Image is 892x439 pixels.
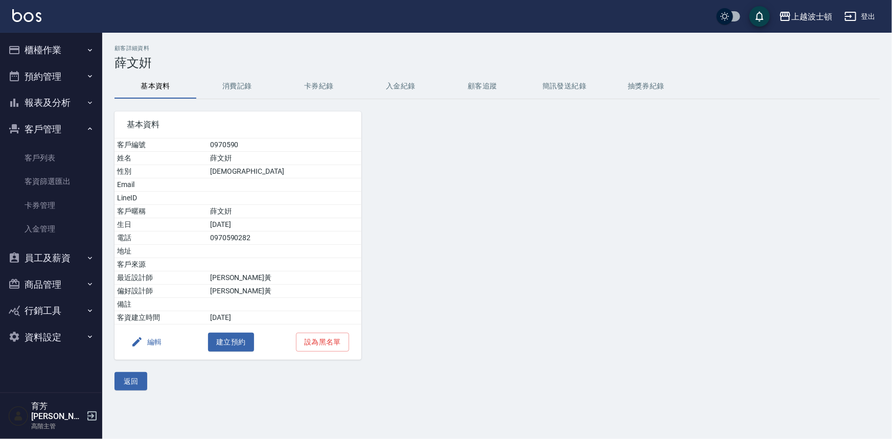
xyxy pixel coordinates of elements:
[115,232,208,245] td: 電話
[4,245,98,271] button: 員工及薪資
[208,285,361,298] td: [PERSON_NAME]黃
[278,74,360,99] button: 卡券紀錄
[115,56,880,70] h3: 薛文姸
[115,258,208,271] td: 客戶來源
[605,74,687,99] button: 抽獎券紀錄
[775,6,836,27] button: 上越波士頓
[208,232,361,245] td: 0970590282
[31,422,83,431] p: 高階主管
[115,285,208,298] td: 偏好設計師
[4,217,98,241] a: 入金管理
[115,165,208,178] td: 性別
[115,205,208,218] td: 客戶暱稱
[749,6,770,27] button: save
[196,74,278,99] button: 消費記錄
[791,10,832,23] div: 上越波士頓
[4,63,98,90] button: 預約管理
[115,245,208,258] td: 地址
[31,401,83,422] h5: 育芳[PERSON_NAME]
[296,333,349,352] button: 設為黑名單
[208,165,361,178] td: [DEMOGRAPHIC_DATA]
[840,7,880,26] button: 登出
[523,74,605,99] button: 簡訊發送紀錄
[4,297,98,324] button: 行銷工具
[4,37,98,63] button: 櫃檯作業
[4,194,98,217] a: 卡券管理
[4,89,98,116] button: 報表及分析
[115,152,208,165] td: 姓名
[208,218,361,232] td: [DATE]
[115,372,147,391] button: 返回
[4,146,98,170] a: 客戶列表
[4,170,98,193] a: 客資篩選匯出
[115,74,196,99] button: 基本資料
[115,218,208,232] td: 生日
[4,116,98,143] button: 客戶管理
[127,333,166,352] button: 編輯
[208,138,361,152] td: 0970590
[115,271,208,285] td: 最近設計師
[115,178,208,192] td: Email
[4,324,98,351] button: 資料設定
[442,74,523,99] button: 顧客追蹤
[115,45,880,52] h2: 顧客詳細資料
[208,205,361,218] td: 薛文姸
[208,152,361,165] td: 薛文姸
[115,298,208,311] td: 備註
[208,271,361,285] td: [PERSON_NAME]黃
[127,120,349,130] span: 基本資料
[208,333,254,352] button: 建立預約
[115,311,208,325] td: 客資建立時間
[8,406,29,426] img: Person
[115,192,208,205] td: LineID
[115,138,208,152] td: 客戶編號
[12,9,41,22] img: Logo
[208,311,361,325] td: [DATE]
[4,271,98,298] button: 商品管理
[360,74,442,99] button: 入金紀錄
